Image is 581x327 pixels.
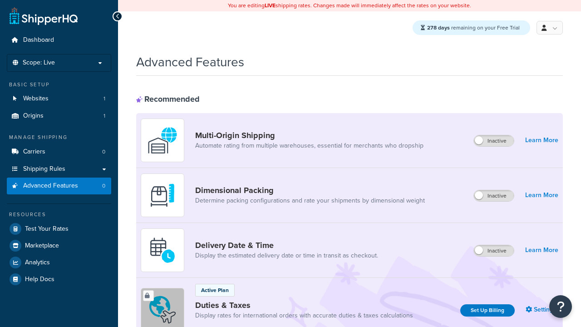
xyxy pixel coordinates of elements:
button: Open Resource Center [549,295,572,318]
label: Inactive [474,245,514,256]
li: Advanced Features [7,178,111,194]
span: Shipping Rules [23,165,65,173]
p: Active Plan [201,286,229,294]
span: Dashboard [23,36,54,44]
a: Multi-Origin Shipping [195,130,423,140]
span: Scope: Live [23,59,55,67]
span: Origins [23,112,44,120]
div: Resources [7,211,111,218]
label: Inactive [474,135,514,146]
a: Origins1 [7,108,111,124]
a: Test Your Rates [7,221,111,237]
span: Websites [23,95,49,103]
a: Learn More [525,244,558,257]
li: Origins [7,108,111,124]
span: Carriers [23,148,45,156]
a: Advanced Features0 [7,178,111,194]
a: Learn More [525,189,558,202]
span: Advanced Features [23,182,78,190]
a: Duties & Taxes [195,300,413,310]
a: Automate rating from multiple warehouses, essential for merchants who dropship [195,141,423,150]
div: Basic Setup [7,81,111,89]
a: Help Docs [7,271,111,287]
a: Dimensional Packing [195,185,425,195]
span: Test Your Rates [25,225,69,233]
span: 0 [102,148,105,156]
img: DTVBYsAAAAAASUVORK5CYII= [147,179,178,211]
span: Analytics [25,259,50,267]
span: remaining on your Free Trial [427,24,520,32]
div: Manage Shipping [7,134,111,141]
div: Recommended [136,94,200,104]
a: Display rates for international orders with accurate duties & taxes calculations [195,311,413,320]
h1: Advanced Features [136,53,244,71]
a: Set Up Billing [460,304,515,317]
a: Analytics [7,254,111,271]
strong: 278 days [427,24,450,32]
a: Display the estimated delivery date or time in transit as checkout. [195,251,378,260]
label: Inactive [474,190,514,201]
span: 1 [103,112,105,120]
img: gfkeb5ejjkALwAAAABJRU5ErkJggg== [147,234,178,266]
a: Dashboard [7,32,111,49]
span: Help Docs [25,276,54,283]
span: Marketplace [25,242,59,250]
a: Marketplace [7,238,111,254]
a: Settings [526,303,558,316]
a: Shipping Rules [7,161,111,178]
span: 1 [103,95,105,103]
a: Carriers0 [7,144,111,160]
li: Carriers [7,144,111,160]
a: Determine packing configurations and rate your shipments by dimensional weight [195,196,425,205]
a: Learn More [525,134,558,147]
a: Websites1 [7,90,111,107]
img: WatD5o0RtDAAAAAElFTkSuQmCC [147,124,178,156]
a: Delivery Date & Time [195,240,378,250]
span: 0 [102,182,105,190]
b: LIVE [265,1,276,10]
li: Websites [7,90,111,107]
